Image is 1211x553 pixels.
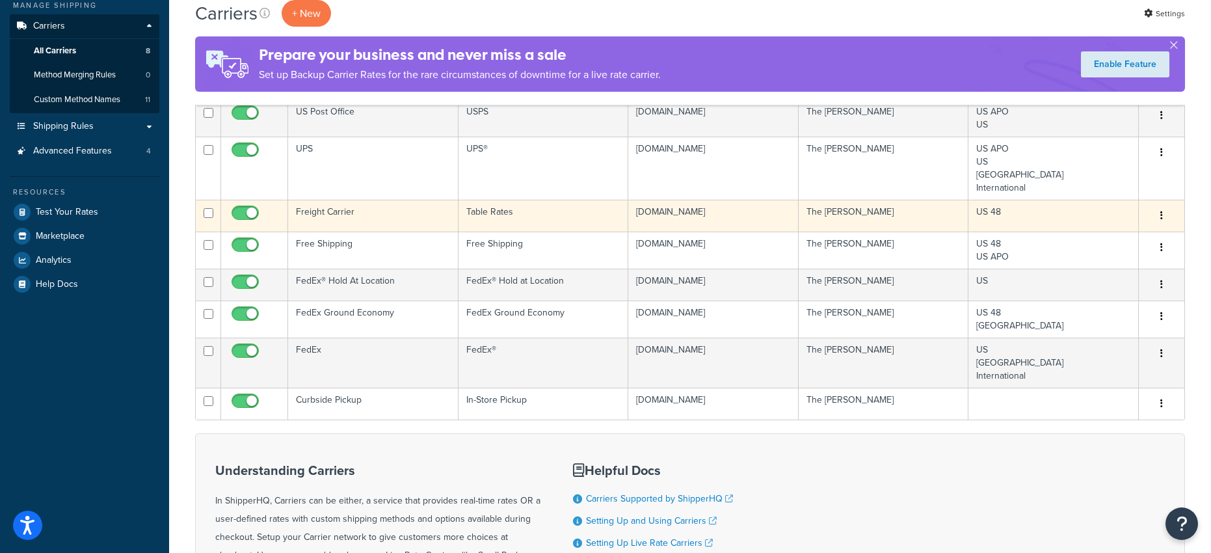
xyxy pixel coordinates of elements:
h3: Helpful Docs [573,463,743,478]
td: Table Rates [459,200,629,232]
a: All Carriers 8 [10,39,159,63]
td: US Post Office [288,100,459,137]
td: [DOMAIN_NAME] [628,388,799,420]
button: Open Resource Center [1165,507,1198,540]
li: Method Merging Rules [10,63,159,87]
a: Enable Feature [1081,51,1169,77]
td: [DOMAIN_NAME] [628,100,799,137]
td: UPS [288,137,459,200]
span: Test Your Rates [36,207,98,218]
td: FedEx Ground Economy [288,301,459,338]
a: Marketplace [10,224,159,248]
td: The [PERSON_NAME] [799,200,969,232]
span: Custom Method Names [34,94,120,105]
span: Analytics [36,255,72,266]
p: Set up Backup Carrier Rates for the rare circumstances of downtime for a live rate carrier. [259,66,661,84]
td: Free Shipping [459,232,629,269]
a: Carriers [10,14,159,38]
span: Marketplace [36,231,85,242]
h3: Understanding Carriers [215,463,540,478]
td: Free Shipping [288,232,459,269]
td: FedEx® Hold at Location [459,269,629,301]
td: [DOMAIN_NAME] [628,200,799,232]
a: Setting Up Live Rate Carriers [586,536,713,550]
td: US [968,269,1139,301]
span: Help Docs [36,279,78,290]
a: Custom Method Names 11 [10,88,159,112]
td: [DOMAIN_NAME] [628,137,799,200]
td: UPS® [459,137,629,200]
a: Carriers Supported by ShipperHQ [586,492,733,506]
td: [DOMAIN_NAME] [628,232,799,269]
li: Carriers [10,14,159,113]
a: Settings [1144,5,1185,23]
span: Advanced Features [33,146,112,157]
td: The [PERSON_NAME] [799,232,969,269]
span: Shipping Rules [33,121,94,132]
td: The [PERSON_NAME] [799,388,969,420]
td: The [PERSON_NAME] [799,100,969,137]
td: USPS [459,100,629,137]
li: Advanced Features [10,139,159,163]
td: The [PERSON_NAME] [799,137,969,200]
td: FedEx® Hold At Location [288,269,459,301]
li: All Carriers [10,39,159,63]
span: 11 [145,94,150,105]
td: The [PERSON_NAME] [799,338,969,388]
div: Resources [10,187,159,198]
td: Curbside Pickup [288,388,459,420]
span: All Carriers [34,46,76,57]
td: FedEx® [459,338,629,388]
td: The [PERSON_NAME] [799,301,969,338]
td: US 48 [GEOGRAPHIC_DATA] [968,301,1139,338]
h4: Prepare your business and never miss a sale [259,44,661,66]
img: ad-rules-rateshop-fe6ec290ccb7230408bd80ed9643f0289d75e0ffd9eb532fc0e269fcd187b520.png [195,36,259,92]
span: 4 [146,146,151,157]
span: 0 [146,70,150,81]
h1: Carriers [195,1,258,26]
td: [DOMAIN_NAME] [628,301,799,338]
a: Setting Up and Using Carriers [586,514,717,528]
td: US 48 [968,200,1139,232]
a: Shipping Rules [10,115,159,139]
td: FedEx Ground Economy [459,301,629,338]
a: Test Your Rates [10,200,159,224]
td: In-Store Pickup [459,388,629,420]
td: [DOMAIN_NAME] [628,338,799,388]
a: Method Merging Rules 0 [10,63,159,87]
td: Freight Carrier [288,200,459,232]
td: FedEx [288,338,459,388]
span: Carriers [33,21,65,32]
span: Method Merging Rules [34,70,116,81]
a: Help Docs [10,273,159,296]
li: Custom Method Names [10,88,159,112]
td: US APO US [968,100,1139,137]
a: Advanced Features 4 [10,139,159,163]
span: 8 [146,46,150,57]
td: US 48 US APO [968,232,1139,269]
a: Analytics [10,249,159,272]
td: [DOMAIN_NAME] [628,269,799,301]
td: US [GEOGRAPHIC_DATA] International [968,338,1139,388]
td: The [PERSON_NAME] [799,269,969,301]
td: US APO US [GEOGRAPHIC_DATA] International [968,137,1139,200]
